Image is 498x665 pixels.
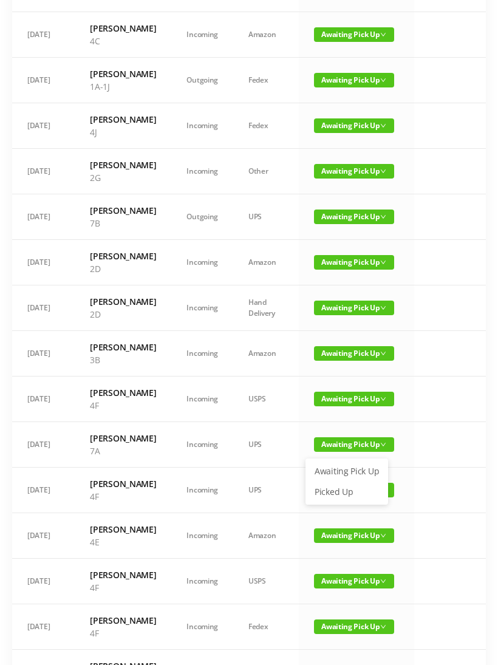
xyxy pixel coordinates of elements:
[171,331,233,377] td: Incoming
[90,445,156,457] p: 7A
[233,422,299,468] td: UPS
[12,149,75,194] td: [DATE]
[171,194,233,240] td: Outgoing
[90,35,156,47] p: 4C
[90,432,156,445] h6: [PERSON_NAME]
[314,210,394,224] span: Awaiting Pick Up
[233,377,299,422] td: USPS
[12,422,75,468] td: [DATE]
[90,399,156,412] p: 4F
[233,240,299,285] td: Amazon
[233,285,299,331] td: Hand Delivery
[307,462,386,481] a: Awaiting Pick Up
[380,123,386,129] i: icon: down
[90,523,156,536] h6: [PERSON_NAME]
[12,285,75,331] td: [DATE]
[12,513,75,559] td: [DATE]
[233,194,299,240] td: UPS
[171,12,233,58] td: Incoming
[90,386,156,399] h6: [PERSON_NAME]
[233,149,299,194] td: Other
[233,468,299,513] td: UPS
[314,164,394,179] span: Awaiting Pick Up
[380,77,386,83] i: icon: down
[90,22,156,35] h6: [PERSON_NAME]
[314,346,394,361] span: Awaiting Pick Up
[171,559,233,604] td: Incoming
[90,171,156,184] p: 2G
[12,559,75,604] td: [DATE]
[90,568,156,581] h6: [PERSON_NAME]
[90,477,156,490] h6: [PERSON_NAME]
[380,32,386,38] i: icon: down
[314,574,394,588] span: Awaiting Pick Up
[314,255,394,270] span: Awaiting Pick Up
[380,624,386,630] i: icon: down
[314,118,394,133] span: Awaiting Pick Up
[380,168,386,174] i: icon: down
[90,262,156,275] p: 2D
[233,513,299,559] td: Amazon
[314,392,394,406] span: Awaiting Pick Up
[171,422,233,468] td: Incoming
[307,482,386,502] a: Picked Up
[233,12,299,58] td: Amazon
[380,442,386,448] i: icon: down
[90,581,156,594] p: 4F
[90,126,156,138] p: 4J
[90,204,156,217] h6: [PERSON_NAME]
[90,353,156,366] p: 3B
[380,214,386,220] i: icon: down
[12,240,75,285] td: [DATE]
[171,149,233,194] td: Incoming
[380,305,386,311] i: icon: down
[171,103,233,149] td: Incoming
[233,58,299,103] td: Fedex
[12,194,75,240] td: [DATE]
[171,513,233,559] td: Incoming
[314,437,394,452] span: Awaiting Pick Up
[233,103,299,149] td: Fedex
[90,490,156,503] p: 4F
[233,331,299,377] td: Amazon
[90,536,156,548] p: 4E
[90,614,156,627] h6: [PERSON_NAME]
[314,73,394,87] span: Awaiting Pick Up
[314,27,394,42] span: Awaiting Pick Up
[12,58,75,103] td: [DATE]
[12,468,75,513] td: [DATE]
[233,604,299,650] td: Fedex
[90,308,156,321] p: 2D
[90,80,156,93] p: 1A-1J
[12,377,75,422] td: [DATE]
[171,58,233,103] td: Outgoing
[171,377,233,422] td: Incoming
[90,250,156,262] h6: [PERSON_NAME]
[90,295,156,308] h6: [PERSON_NAME]
[171,604,233,650] td: Incoming
[171,240,233,285] td: Incoming
[90,113,156,126] h6: [PERSON_NAME]
[90,217,156,230] p: 7B
[12,12,75,58] td: [DATE]
[380,259,386,265] i: icon: down
[314,619,394,634] span: Awaiting Pick Up
[233,559,299,604] td: USPS
[90,627,156,639] p: 4F
[12,103,75,149] td: [DATE]
[12,331,75,377] td: [DATE]
[12,604,75,650] td: [DATE]
[314,301,394,315] span: Awaiting Pick Up
[380,533,386,539] i: icon: down
[380,578,386,584] i: icon: down
[171,468,233,513] td: Incoming
[90,341,156,353] h6: [PERSON_NAME]
[314,528,394,543] span: Awaiting Pick Up
[90,67,156,80] h6: [PERSON_NAME]
[380,350,386,356] i: icon: down
[90,159,156,171] h6: [PERSON_NAME]
[171,285,233,331] td: Incoming
[380,396,386,402] i: icon: down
